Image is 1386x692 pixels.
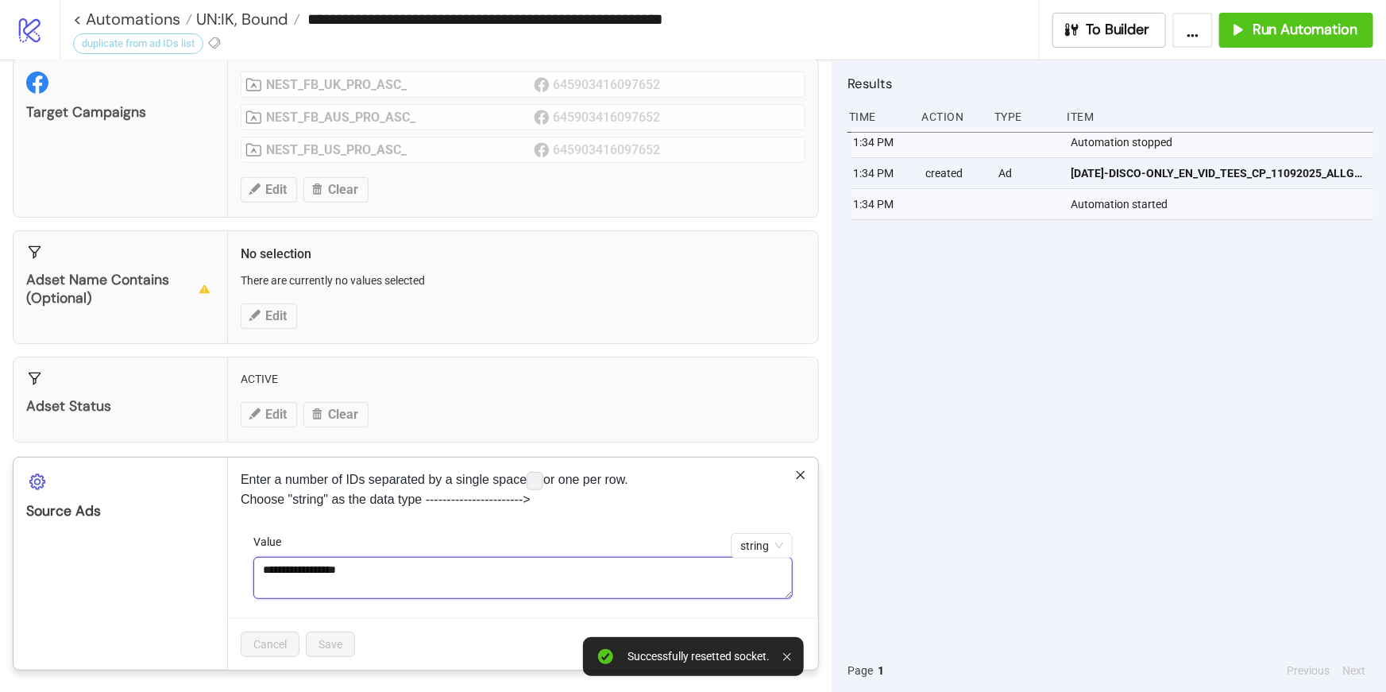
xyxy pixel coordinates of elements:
[253,533,291,551] label: Value
[1253,21,1357,39] span: Run Automation
[306,632,355,657] button: Save
[847,102,909,132] div: Time
[628,650,770,663] div: Successfully resetted socket.
[997,158,1059,188] div: Ad
[851,158,913,188] div: 1:34 PM
[925,158,986,188] div: created
[1172,13,1213,48] button: ...
[1066,102,1374,132] div: Item
[993,102,1055,132] div: Type
[192,9,288,29] span: UN:IK, Bound
[1087,21,1150,39] span: To Builder
[1219,13,1373,48] button: Run Automation
[253,557,793,600] textarea: Value
[921,102,983,132] div: Action
[873,662,889,679] button: 1
[1070,127,1378,157] div: Automation stopped
[73,11,192,27] a: < Automations
[241,470,805,508] p: Enter a number of IDs separated by a single space or one per row. Choose "string" as the data typ...
[73,33,203,54] div: duplicate from ad IDs list
[851,189,913,219] div: 1:34 PM
[740,534,783,558] span: string
[1071,164,1367,182] span: [DATE]-DISCO-ONLY_EN_VID_TEES_CP_11092025_ALLG_CC_SC3_None__
[192,11,300,27] a: UN:IK, Bound
[1338,662,1370,679] button: Next
[847,662,873,679] span: Page
[847,73,1373,94] h2: Results
[26,502,214,520] div: Source Ads
[795,470,806,481] span: close
[851,127,913,157] div: 1:34 PM
[1282,662,1334,679] button: Previous
[1071,158,1367,188] a: [DATE]-DISCO-ONLY_EN_VID_TEES_CP_11092025_ALLG_CC_SC3_None__
[1052,13,1167,48] button: To Builder
[241,632,299,657] button: Cancel
[1070,189,1378,219] div: Automation started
